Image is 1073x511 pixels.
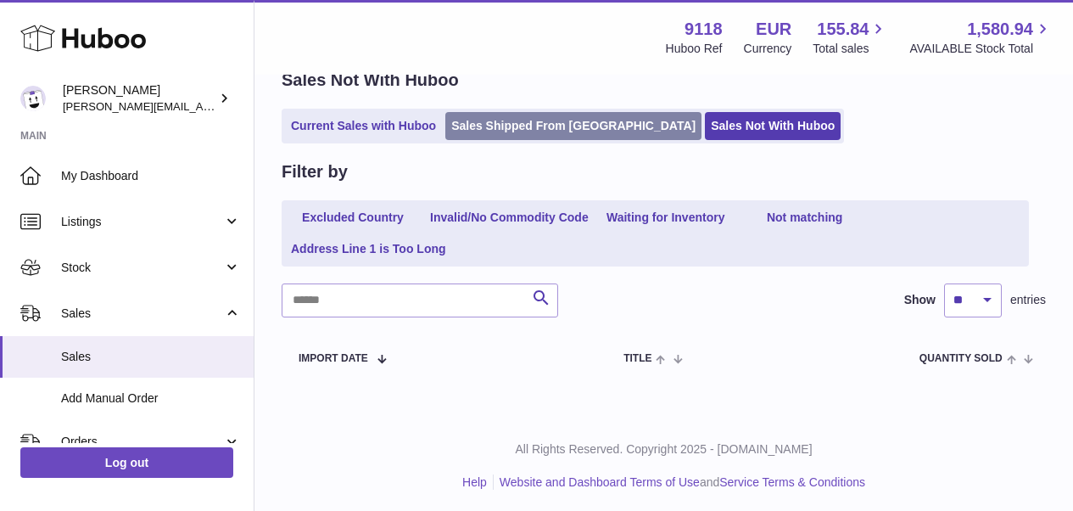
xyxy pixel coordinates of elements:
div: [PERSON_NAME] [63,82,215,115]
div: Currency [744,41,792,57]
a: Website and Dashboard Terms of Use [500,475,700,489]
span: Quantity Sold [919,353,1003,364]
a: Service Terms & Conditions [719,475,865,489]
span: Title [623,353,651,364]
a: Log out [20,447,233,478]
span: 1,580.94 [967,18,1033,41]
a: 1,580.94 AVAILABLE Stock Total [909,18,1053,57]
strong: EUR [756,18,791,41]
a: Waiting for Inventory [598,204,734,232]
label: Show [904,292,936,308]
span: 155.84 [817,18,869,41]
a: Help [462,475,487,489]
span: AVAILABLE Stock Total [909,41,1053,57]
a: Sales Not With Huboo [705,112,841,140]
span: Sales [61,306,223,322]
span: Import date [299,353,368,364]
a: Sales Shipped From [GEOGRAPHIC_DATA] [445,112,701,140]
span: entries [1010,292,1046,308]
span: Total sales [813,41,888,57]
div: Huboo Ref [666,41,723,57]
span: Stock [61,260,223,276]
span: Add Manual Order [61,390,241,407]
span: Sales [61,349,241,365]
p: All Rights Reserved. Copyright 2025 - [DOMAIN_NAME] [268,441,1059,458]
a: Address Line 1 is Too Long [285,235,452,263]
a: Current Sales with Huboo [285,112,442,140]
span: [PERSON_NAME][EMAIL_ADDRESS][PERSON_NAME][DOMAIN_NAME] [63,99,431,113]
li: and [494,474,865,491]
h2: Sales Not With Huboo [282,69,459,92]
a: Not matching [737,204,873,232]
a: Excluded Country [285,204,421,232]
img: freddie.sawkins@czechandspeake.com [20,86,46,111]
span: Orders [61,434,223,450]
strong: 9118 [685,18,723,41]
span: Listings [61,214,223,230]
a: Invalid/No Commodity Code [424,204,595,232]
span: My Dashboard [61,168,241,184]
h2: Filter by [282,160,348,183]
a: 155.84 Total sales [813,18,888,57]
